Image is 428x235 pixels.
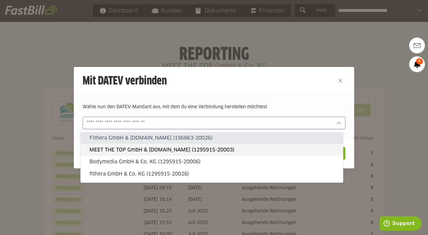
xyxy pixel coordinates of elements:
p: Wähle nun den DATEV-Mandant aus, mit dem du eine Verbindung herstellen möchtest [83,104,345,110]
sl-option: fithera GmbH & Co. KG (1295915-20026) [81,168,343,180]
sl-option: Fithera GmbH & [DOMAIN_NAME] (196863-20026) [81,132,343,144]
sl-option: MEET THE TOP GmbH & [DOMAIN_NAME] (1295915-20003) [81,144,343,156]
sl-option: Bodymedia GmbH & Co. KG (1295915-20006) [81,156,343,168]
span: 6 [416,58,423,64]
iframe: Öffnet ein Widget, in dem Sie weitere Informationen finden [380,216,422,232]
a: 6 [409,56,425,72]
